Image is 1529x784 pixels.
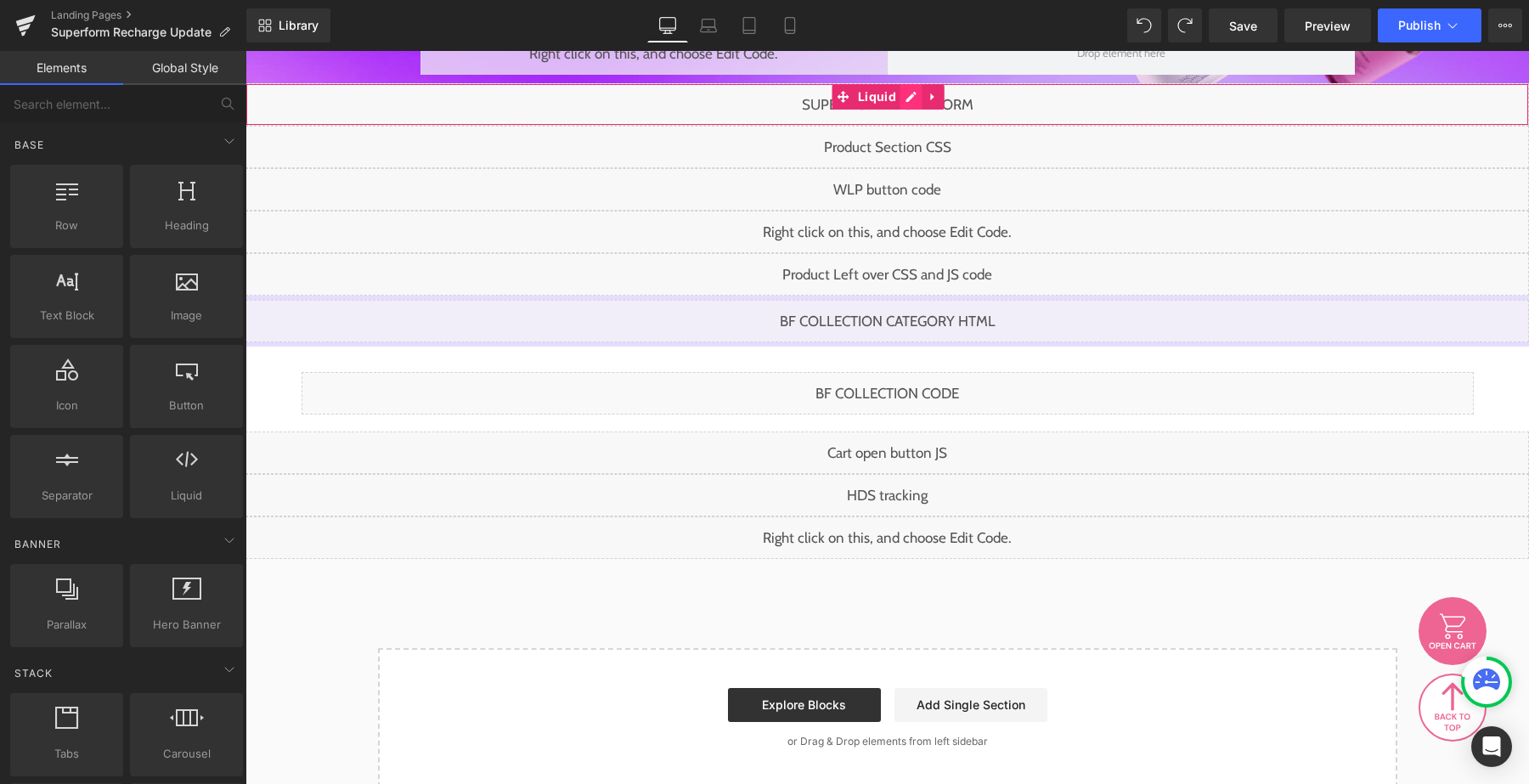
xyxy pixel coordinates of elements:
[246,8,330,42] a: New Library
[1488,8,1522,42] button: More
[608,33,655,59] span: Liquid
[13,137,46,153] span: Base
[1173,622,1241,691] img: back-to-top.svg
[135,745,238,763] span: Carousel
[1284,8,1371,42] a: Preview
[1398,19,1441,32] span: Publish
[482,637,635,671] a: Explore Blocks
[15,217,118,234] span: Row
[13,536,63,552] span: Banner
[770,8,810,42] a: Mobile
[729,8,770,42] a: Tablet
[1378,8,1481,42] button: Publish
[677,33,699,59] a: Expand / Collapse
[135,397,238,415] span: Button
[135,616,238,634] span: Hero Banner
[1168,8,1202,42] button: Redo
[1173,545,1241,614] img: open-cart.svg
[649,637,802,671] a: Add Single Section
[15,307,118,324] span: Text Block
[1127,8,1161,42] button: Undo
[688,8,729,42] a: Laptop
[647,8,688,42] a: Desktop
[13,665,54,681] span: Stack
[135,487,238,505] span: Liquid
[279,18,319,33] span: Library
[51,8,246,22] a: Landing Pages
[51,25,212,39] span: Superform Recharge Update
[1305,17,1351,35] span: Preview
[15,745,118,763] span: Tabs
[15,487,118,505] span: Separator
[1229,17,1257,35] span: Save
[15,397,118,415] span: Icon
[135,307,238,324] span: Image
[1471,726,1512,767] div: Open Intercom Messenger
[160,685,1125,697] p: or Drag & Drop elements from left sidebar
[15,616,118,634] span: Parallax
[123,51,246,85] a: Global Style
[135,217,238,234] span: Heading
